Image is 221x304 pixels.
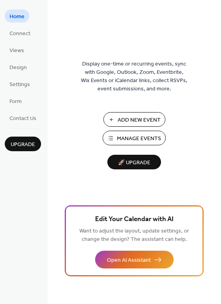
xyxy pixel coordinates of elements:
[11,141,35,149] span: Upgrade
[107,256,151,265] span: Open AI Assistant
[79,226,189,245] span: Want to adjust the layout, update settings, or change the design? The assistant can help.
[118,116,161,124] span: Add New Event
[103,131,166,145] button: Manage Events
[103,112,165,127] button: Add New Event
[9,98,22,106] span: Form
[5,111,41,124] a: Contact Us
[5,77,35,90] a: Settings
[9,47,24,55] span: Views
[5,60,32,73] a: Design
[95,214,174,225] span: Edit Your Calendar with AI
[81,60,187,93] span: Display one-time or recurring events, sync with Google, Outlook, Zoom, Eventbrite, Wix Events or ...
[5,43,29,56] a: Views
[117,135,161,143] span: Manage Events
[5,9,29,23] a: Home
[9,114,36,123] span: Contact Us
[5,94,26,107] a: Form
[5,137,41,151] button: Upgrade
[9,81,30,89] span: Settings
[5,26,35,39] a: Connect
[112,158,156,168] span: 🚀 Upgrade
[95,251,174,268] button: Open AI Assistant
[9,30,30,38] span: Connect
[107,155,161,169] button: 🚀 Upgrade
[9,13,24,21] span: Home
[9,64,27,72] span: Design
